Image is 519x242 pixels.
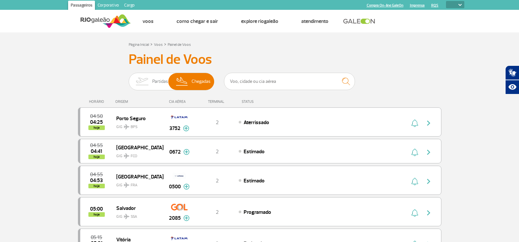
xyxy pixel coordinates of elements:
img: destiny_airplane.svg [124,124,129,129]
span: 0672 [169,148,181,156]
a: Voos [154,42,163,47]
span: GIG [116,121,158,130]
span: 3752 [169,124,180,132]
div: CIA AÉREA [163,100,196,104]
span: SSA [131,214,137,220]
img: mais-info-painel-voo.svg [183,184,190,190]
span: 2025-09-27 04:55:00 [90,143,103,148]
span: 0500 [169,183,181,191]
a: Imprensa [410,3,425,8]
a: Compra On-line GaleOn [367,3,403,8]
div: TERMINAL [196,100,238,104]
a: RQS [431,3,438,8]
div: HORÁRIO [80,100,116,104]
span: 2085 [169,214,181,222]
span: GIG [116,150,158,159]
img: destiny_airplane.svg [124,153,129,158]
span: Salvador [116,204,158,212]
button: Abrir tradutor de língua de sinais. [505,65,519,80]
span: 2 [216,119,219,126]
span: 2025-09-27 04:55:00 [90,172,103,177]
img: mais-info-painel-voo.svg [183,149,190,155]
div: ORIGEM [115,100,163,104]
a: Passageiros [68,1,95,11]
img: seta-direita-painel-voo.svg [425,119,433,127]
span: BPS [131,124,138,130]
span: 2 [216,209,219,215]
a: Voos [142,18,154,25]
span: hoje [88,184,105,188]
div: Plugin de acessibilidade da Hand Talk. [505,65,519,94]
img: sino-painel-voo.svg [411,119,418,127]
span: hoje [88,125,105,130]
a: Painel de Voos [168,42,191,47]
span: 2 [216,177,219,184]
a: Corporativo [95,1,121,11]
a: Página Inicial [129,42,149,47]
div: STATUS [238,100,292,104]
input: Voo, cidade ou cia aérea [224,73,355,90]
a: > [150,40,153,48]
img: slider-embarque [132,73,152,90]
span: Partidas [152,73,168,90]
img: mais-info-painel-voo.svg [183,215,190,221]
span: FCO [131,153,137,159]
span: 2025-09-27 04:53:00 [90,178,103,183]
span: Porto Seguro [116,114,158,122]
span: GIG [116,210,158,220]
span: 2 [216,148,219,155]
span: 2025-09-27 04:25:00 [90,120,103,124]
span: GIG [116,179,158,188]
span: hoje [88,212,105,217]
img: destiny_airplane.svg [124,214,129,219]
span: 2025-09-27 04:50:00 [90,114,103,119]
button: Abrir recursos assistivos. [505,80,519,94]
span: Chegadas [192,73,211,90]
img: seta-direita-painel-voo.svg [425,209,433,217]
a: > [164,40,166,48]
span: Estimado [244,148,265,155]
span: 2025-09-27 04:41:00 [91,149,102,154]
a: Explore RIOgaleão [241,18,278,25]
img: slider-desembarque [173,73,192,90]
span: 2025-09-27 05:15:00 [91,235,102,240]
a: Cargo [121,1,137,11]
img: sino-painel-voo.svg [411,148,418,156]
a: Atendimento [301,18,328,25]
img: sino-painel-voo.svg [411,209,418,217]
a: Como chegar e sair [176,18,218,25]
span: Estimado [244,177,265,184]
span: FRA [131,182,138,188]
img: mais-info-painel-voo.svg [183,125,189,131]
span: [GEOGRAPHIC_DATA] [116,172,158,181]
span: 2025-09-27 05:00:00 [90,207,103,211]
img: seta-direita-painel-voo.svg [425,148,433,156]
h3: Painel de Voos [129,51,391,68]
span: hoje [88,155,105,159]
img: seta-direita-painel-voo.svg [425,177,433,185]
span: Aterrissado [244,119,269,126]
img: destiny_airplane.svg [124,182,129,188]
span: [GEOGRAPHIC_DATA] [116,143,158,152]
span: Programado [244,209,271,215]
img: sino-painel-voo.svg [411,177,418,185]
